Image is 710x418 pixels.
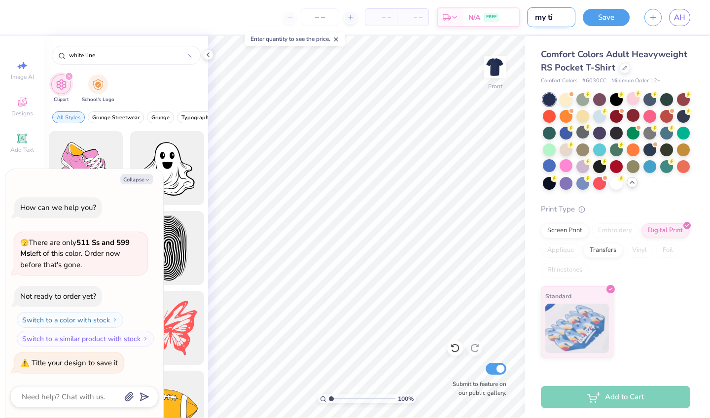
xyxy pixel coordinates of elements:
[545,304,609,353] img: Standard
[541,243,580,258] div: Applique
[583,243,623,258] div: Transfers
[403,12,423,23] span: – –
[142,336,148,342] img: Switch to a similar product with stock
[674,12,685,23] span: AH
[20,291,96,301] div: Not ready to order yet?
[541,263,589,278] div: Rhinestones
[93,79,104,90] img: School's Logo Image
[82,74,114,104] button: filter button
[54,96,69,104] span: Clipart
[32,358,118,368] div: Title your design to save it
[82,96,114,104] span: School's Logo
[20,203,96,212] div: How can we help you?
[177,111,216,123] button: filter button
[57,114,80,121] span: All Styles
[527,7,575,27] input: Untitled Design
[669,9,690,26] a: AH
[641,223,689,238] div: Digital Print
[626,243,653,258] div: Vinyl
[82,74,114,104] div: filter for School's Logo
[468,12,480,23] span: N/A
[68,50,188,60] input: Try "Stars"
[11,109,33,117] span: Designs
[541,204,690,215] div: Print Type
[486,14,497,21] span: FREE
[20,238,130,270] span: There are only left of this color. Order now before that's gone.
[88,111,144,123] button: filter button
[52,111,85,123] button: filter button
[541,77,577,85] span: Comfort Colors
[447,380,506,397] label: Submit to feature on our public gallery.
[120,174,153,184] button: Collapse
[371,12,391,23] span: – –
[583,9,630,26] button: Save
[301,8,339,26] input: – –
[582,77,606,85] span: # 6030CC
[56,79,67,90] img: Clipart Image
[20,238,29,247] span: 🫣
[545,291,571,301] span: Standard
[151,114,170,121] span: Grunge
[611,77,661,85] span: Minimum Order: 12 +
[51,74,71,104] div: filter for Clipart
[51,74,71,104] button: filter button
[485,57,505,77] img: Front
[10,146,34,154] span: Add Text
[541,223,589,238] div: Screen Print
[112,317,118,323] img: Switch to a color with stock
[17,331,154,347] button: Switch to a similar product with stock
[92,114,140,121] span: Grunge Streetwear
[592,223,639,238] div: Embroidery
[17,312,123,328] button: Switch to a color with stock
[181,114,212,121] span: Typography
[11,73,34,81] span: Image AI
[656,243,679,258] div: Foil
[147,111,174,123] button: filter button
[398,394,414,403] span: 100 %
[488,82,502,91] div: Front
[541,48,687,73] span: Comfort Colors Adult Heavyweight RS Pocket T-Shirt
[245,32,345,46] div: Enter quantity to see the price.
